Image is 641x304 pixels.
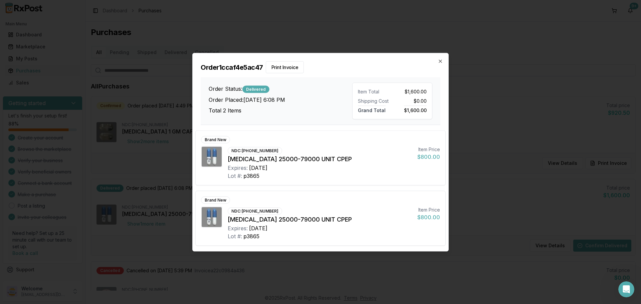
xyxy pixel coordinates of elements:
[202,207,222,227] img: Zenpep 25000-79000 UNIT CPEP
[395,88,427,95] div: $1,600.00
[228,215,412,224] div: [MEDICAL_DATA] 25000-79000 UNIT CPEP
[209,96,352,104] h3: Order Placed: [DATE] 6:08 PM
[404,105,427,113] span: $1,600.00
[249,224,267,232] div: [DATE]
[417,153,440,161] div: $800.00
[242,86,269,93] div: Delivered
[228,164,248,172] div: Expires:
[201,61,440,73] h2: Order 1ccaf4e5ac47
[228,232,242,240] div: Lot #:
[243,172,259,180] div: p3865
[202,146,222,167] img: Zenpep 25000-79000 UNIT CPEP
[249,164,267,172] div: [DATE]
[209,85,352,93] h3: Order Status:
[358,105,386,113] span: Grand Total
[417,146,440,153] div: Item Price
[266,61,304,73] button: Print Invoice
[228,154,412,164] div: [MEDICAL_DATA] 25000-79000 UNIT CPEP
[209,106,352,114] h3: Total 2 Items
[228,207,282,215] div: NDC: [PHONE_NUMBER]
[228,147,282,154] div: NDC: [PHONE_NUMBER]
[228,172,242,180] div: Lot #:
[358,97,390,104] div: Shipping Cost
[618,281,634,297] iframe: Intercom live chat
[395,97,427,104] div: $0.00
[417,206,440,213] div: Item Price
[228,224,248,232] div: Expires:
[201,136,230,143] div: Brand New
[358,88,390,95] div: Item Total
[201,196,230,204] div: Brand New
[417,213,440,221] div: $800.00
[243,232,259,240] div: p3865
